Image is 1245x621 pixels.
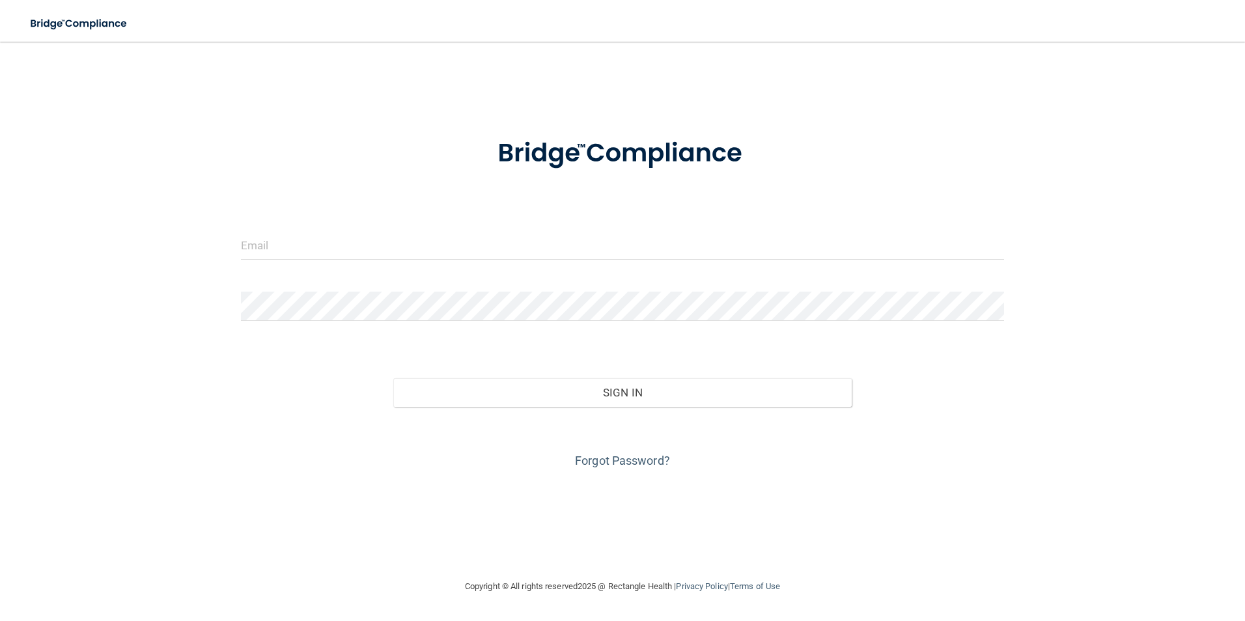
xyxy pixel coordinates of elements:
[393,378,852,407] button: Sign In
[385,566,860,607] div: Copyright © All rights reserved 2025 @ Rectangle Health | |
[676,581,727,591] a: Privacy Policy
[575,454,670,467] a: Forgot Password?
[20,10,139,37] img: bridge_compliance_login_screen.278c3ca4.svg
[730,581,780,591] a: Terms of Use
[241,230,1005,260] input: Email
[471,120,774,187] img: bridge_compliance_login_screen.278c3ca4.svg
